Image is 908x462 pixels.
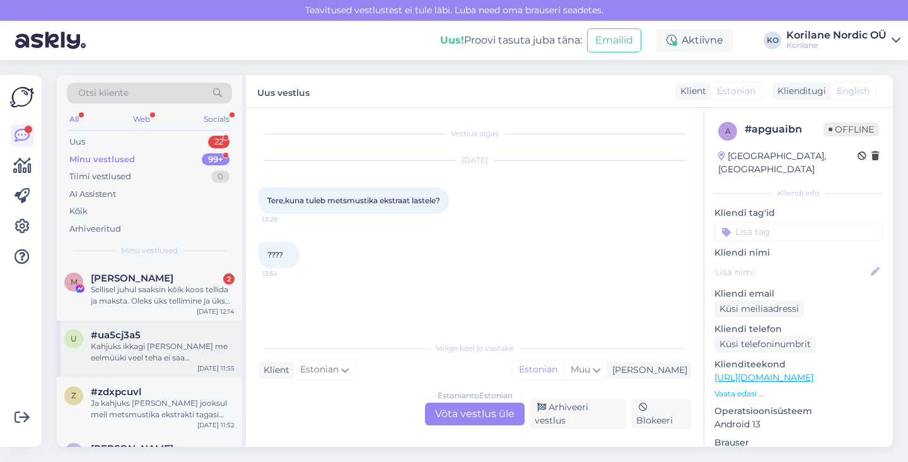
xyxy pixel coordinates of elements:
[745,122,824,137] div: # apguaibn
[69,205,88,218] div: Kõik
[571,364,590,375] span: Muu
[715,265,868,279] input: Lisa nimi
[725,126,731,136] span: a
[91,386,141,398] span: #zdxpcuvl
[131,111,153,127] div: Web
[714,372,813,383] a: [URL][DOMAIN_NAME]
[262,215,310,224] span: 13:26
[714,436,883,449] p: Brauser
[71,334,77,343] span: u
[202,153,230,166] div: 99+
[67,111,81,127] div: All
[837,85,870,98] span: English
[259,343,691,354] div: Valige keel ja vastake
[300,363,339,377] span: Estonian
[71,277,78,287] span: M
[259,364,289,377] div: Klient
[714,418,883,431] p: Android 13
[259,155,691,166] div: [DATE]
[714,323,883,336] p: Kliendi telefon
[440,34,464,46] b: Uus!
[267,196,440,205] span: Tere,kuna tuleb metsmustika ekstraat lastele?
[197,307,235,316] div: [DATE] 12:14
[607,364,687,377] div: [PERSON_NAME]
[211,170,230,183] div: 0
[91,284,235,307] div: Sellisel juhul saaksin kõik koos tellida ja maksta. Oleks üks tellimine ja üks saatmine, kui toot...
[513,360,564,379] div: Estonian
[91,341,235,364] div: Kahjuks ikkagi [PERSON_NAME] me eelmüüki veel teha ei saa metsmustika ekstraktile, aga kindlasti ...
[714,222,883,241] input: Lisa tag
[772,85,826,98] div: Klienditugi
[91,398,235,420] div: Ja kahjuks [PERSON_NAME] jooksul meil metsmustika ekstrakti tagasi müüki [PERSON_NAME].
[267,250,283,259] span: ????
[259,128,691,139] div: Vestlus algas
[631,399,691,429] div: Blokeeri
[69,223,121,235] div: Arhiveeritud
[786,30,900,50] a: Korilane Nordic OÜKorilane
[71,391,76,400] span: z
[438,390,513,401] div: Estonian to Estonian
[208,136,230,148] div: 22
[718,150,858,176] div: [GEOGRAPHIC_DATA], [GEOGRAPHIC_DATA]
[764,32,781,49] div: KO
[197,420,235,430] div: [DATE] 11:52
[262,269,310,278] span: 13:54
[656,29,733,52] div: Aktiivne
[714,287,883,300] p: Kliendi email
[587,28,641,52] button: Emailid
[714,300,804,317] div: Küsi meiliaadressi
[530,399,626,429] div: Arhiveeri vestlus
[824,122,879,136] span: Offline
[10,85,34,109] img: Askly Logo
[69,170,131,183] div: Tiimi vestlused
[197,364,235,373] div: [DATE] 11:55
[717,85,755,98] span: Estonian
[786,30,887,40] div: Korilane Nordic OÜ
[78,86,129,100] span: Otsi kliente
[91,443,173,454] span: Gertu T
[201,111,232,127] div: Socials
[714,405,883,418] p: Operatsioonisüsteem
[91,329,141,341] span: #ua5cj3a5
[69,153,135,166] div: Minu vestlused
[121,245,178,256] span: Minu vestlused
[714,358,883,371] p: Klienditeekond
[440,33,582,48] div: Proovi tasuta juba täna:
[714,246,883,259] p: Kliendi nimi
[714,187,883,199] div: Kliendi info
[714,336,816,353] div: Küsi telefoninumbrit
[257,83,310,100] label: Uus vestlus
[714,388,883,400] p: Vaata edasi ...
[786,40,887,50] div: Korilane
[91,273,173,284] span: Monika Hamadeh
[69,188,116,201] div: AI Assistent
[223,273,235,285] div: 2
[714,206,883,220] p: Kliendi tag'id
[69,136,85,148] div: Uus
[425,403,525,425] div: Võta vestlus üle
[675,85,706,98] div: Klient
